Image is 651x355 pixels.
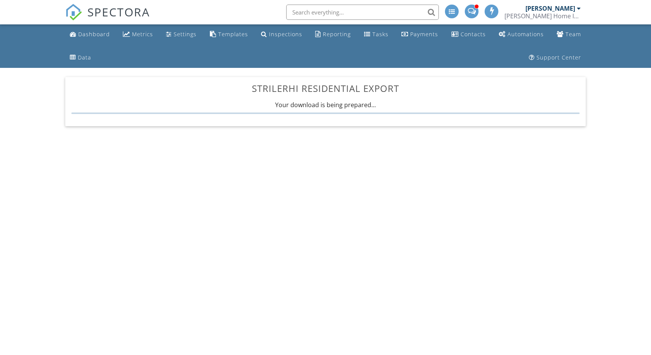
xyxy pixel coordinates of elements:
[410,31,438,38] div: Payments
[448,27,489,42] a: Contacts
[372,31,388,38] div: Tasks
[87,4,150,20] span: SPECTORA
[120,27,156,42] a: Metrics
[286,5,439,20] input: Search everything...
[207,27,251,42] a: Templates
[65,10,150,26] a: SPECTORA
[174,31,197,38] div: Settings
[461,31,486,38] div: Contacts
[398,27,441,42] a: Payments
[71,101,580,114] div: Your download is being prepared...
[508,31,544,38] div: Automations
[566,31,581,38] div: Team
[526,51,584,65] a: Support Center
[361,27,392,42] a: Tasks
[496,27,547,42] a: Automations (Advanced)
[78,31,110,38] div: Dashboard
[67,51,94,65] a: Data
[163,27,200,42] a: Settings
[525,5,575,12] div: [PERSON_NAME]
[78,54,91,61] div: Data
[312,27,354,42] a: Reporting
[67,27,113,42] a: Dashboard
[65,4,82,21] img: The Best Home Inspection Software - Spectora
[258,27,305,42] a: Inspections
[554,27,584,42] a: Team
[132,31,153,38] div: Metrics
[269,31,302,38] div: Inspections
[537,54,581,61] div: Support Center
[71,83,580,93] h3: StrilerHI Residential Export
[218,31,248,38] div: Templates
[323,31,351,38] div: Reporting
[504,12,581,20] div: Striler Home Inspections, Inc.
